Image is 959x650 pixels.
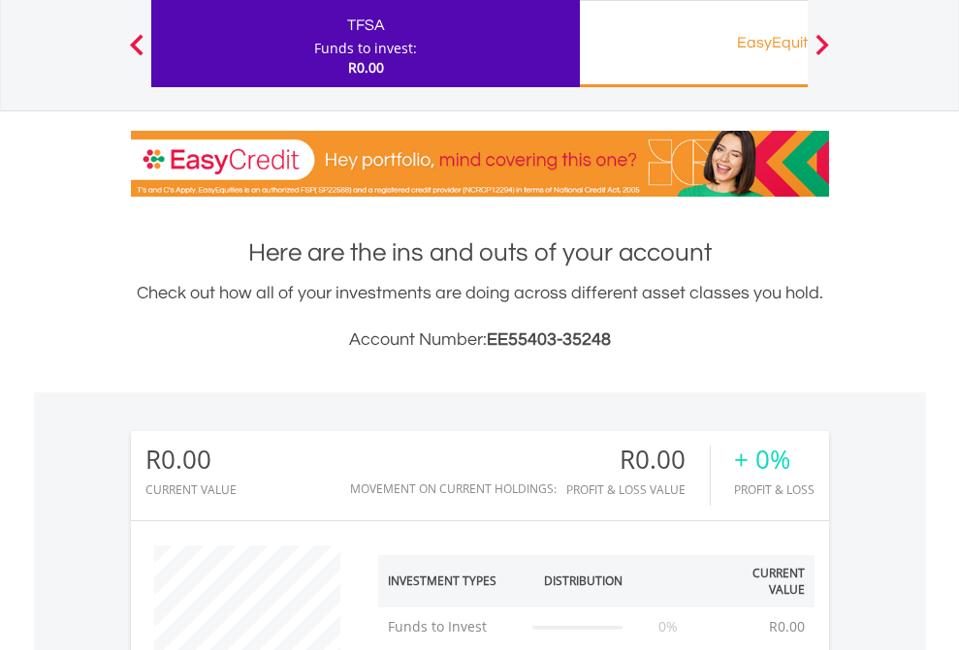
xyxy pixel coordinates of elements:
div: Profit & Loss Value [566,483,710,496]
h1: Here are the ins and outs of your account [131,235,829,270]
div: Funds to invest: [314,39,417,58]
td: R0.00 [759,607,815,646]
div: Distribution [544,573,623,589]
div: TFSA [163,12,568,39]
div: Movement on Current Holdings: [350,482,557,495]
span: R0.00 [348,58,384,77]
th: Current Value [705,555,815,607]
div: R0.00 [566,446,710,474]
h3: Account Number: [131,326,829,354]
img: EasyCredit Promotion Banner [131,131,829,197]
span: EE55403-35248 [487,330,611,349]
div: CURRENT VALUE [145,483,237,496]
div: R0.00 [145,446,237,474]
div: Profit & Loss [734,483,815,496]
td: 0% [632,607,705,646]
button: Previous [117,44,156,63]
td: Funds to Invest [378,607,524,646]
div: + 0% [734,446,815,474]
div: Check out how all of your investments are doing across different asset classes you hold. [131,280,829,354]
th: Investment Types [378,555,524,607]
button: Next [803,44,842,63]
